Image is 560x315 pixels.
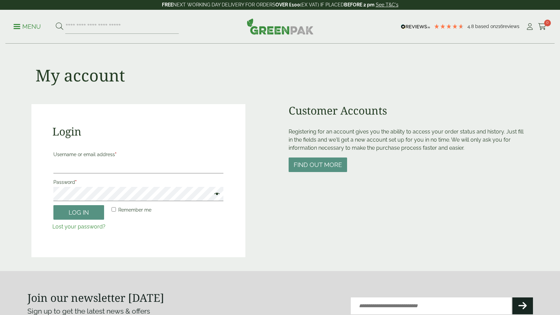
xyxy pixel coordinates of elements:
[14,23,41,29] a: Menu
[275,2,300,7] strong: OVER £100
[53,177,223,187] label: Password
[344,2,374,7] strong: BEFORE 2 pm
[118,207,151,213] span: Remember me
[53,150,223,159] label: Username or email address
[27,290,164,305] strong: Join our newsletter [DATE]
[289,104,529,117] h2: Customer Accounts
[401,24,430,29] img: REVIEWS.io
[526,23,534,30] i: My Account
[538,22,546,32] a: 0
[289,157,347,172] button: Find out more
[247,18,314,34] img: GreenPak Supplies
[496,24,503,29] span: 216
[52,125,224,138] h2: Login
[52,223,105,230] a: Lost your password?
[14,23,41,31] p: Menu
[112,207,116,212] input: Remember me
[538,23,546,30] i: Cart
[376,2,398,7] a: See T&C's
[289,128,529,152] p: Registering for an account gives you the ability to access your order status and history. Just fi...
[162,2,173,7] strong: FREE
[434,23,464,29] div: 4.79 Stars
[35,66,125,85] h1: My account
[53,205,104,220] button: Log in
[467,24,475,29] span: 4.8
[289,162,347,168] a: Find out more
[503,24,519,29] span: reviews
[544,20,551,26] span: 0
[475,24,496,29] span: Based on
